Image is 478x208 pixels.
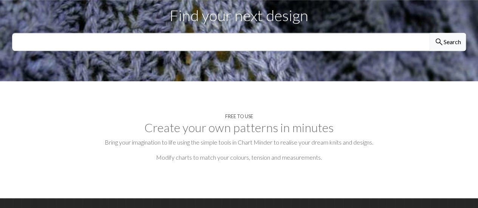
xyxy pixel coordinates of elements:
[12,138,466,147] p: Bring your imagination to life using the simple tools in Chart Minder to realise your dream knits...
[430,33,466,51] button: Search
[12,153,466,162] p: Modify charts to match your colours, tension and measurements.
[12,120,466,135] h2: Create your own patterns in minutes
[225,114,253,119] h4: Free to use
[12,4,466,27] p: Find your next design
[435,37,444,47] span: search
